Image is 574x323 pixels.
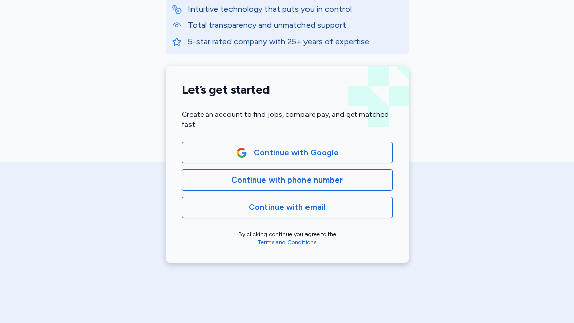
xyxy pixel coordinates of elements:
span: Continue with email [249,201,326,213]
p: Intuitive technology that puts you in control [188,3,403,15]
button: Continue with email [182,197,393,218]
p: Total transparency and unmatched support [188,19,403,31]
h1: Let’s get started [182,82,393,97]
p: 5-star rated company with 25+ years of expertise [188,35,403,48]
button: Continue with phone number [182,169,393,191]
button: Google LogoContinue with Google [182,142,393,163]
span: Continue with Google [254,147,339,159]
div: By clicking continue you agree to the [182,230,393,246]
a: Terms and Conditions [258,239,316,246]
span: Continue with phone number [231,174,343,186]
div: Create an account to find jobs, compare pay, and get matched fast [182,110,393,130]
img: Google Logo [236,147,247,158]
